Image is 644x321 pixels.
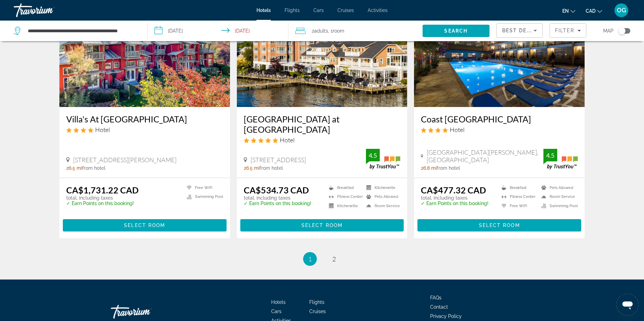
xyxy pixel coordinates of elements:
button: Select Room [63,219,227,231]
mat-select: Sort by [502,26,537,35]
button: Filters [550,23,587,38]
span: en [562,8,569,14]
span: 26.5 mi [244,165,260,171]
a: Select Room [240,221,404,228]
span: Adults [314,28,328,34]
a: Cruises [309,309,326,314]
div: 4.5 [543,151,557,159]
span: Select Room [479,223,520,228]
a: Flights [285,8,300,13]
span: , 1 [328,26,344,36]
a: Hotels [271,299,286,305]
nav: Pagination [59,252,585,266]
li: Free WiFi [498,203,538,209]
li: Kitchenette [363,185,400,191]
button: User Menu [612,3,630,17]
span: 1 [308,255,312,263]
a: Select Room [417,221,581,228]
li: Pets Allowed [538,185,578,191]
div: 4 star Hotel [421,126,578,133]
span: from hotel [260,165,283,171]
button: Travelers: 2 adults, 0 children [288,21,422,41]
button: Toggle map [613,28,630,34]
button: Select Room [240,219,404,231]
li: Room Service [363,203,400,209]
span: Hotel [95,126,110,133]
img: TrustYou guest rating badge [543,149,578,169]
a: Hotels [256,8,271,13]
span: 2 [332,255,336,263]
ins: CA$534.73 CAD [244,185,309,195]
a: [GEOGRAPHIC_DATA] at [GEOGRAPHIC_DATA] [244,114,401,134]
span: [STREET_ADDRESS][PERSON_NAME] [73,156,176,164]
a: Villa's At [GEOGRAPHIC_DATA] [66,114,223,124]
li: Breakfast [325,185,363,191]
span: Room [333,28,344,34]
button: Change language [562,6,575,16]
iframe: Button to launch messaging window [617,294,639,316]
button: Change currency [586,6,602,16]
li: Room Service [538,194,578,200]
p: ✓ Earn Points on this booking! [244,201,311,206]
span: 26.5 mi [66,165,82,171]
a: Activities [368,8,388,13]
a: Select Room [63,221,227,228]
div: 4.5 [366,151,380,159]
div: 5 star Hotel [244,136,401,144]
span: OG [617,7,626,14]
li: Fitness Center [498,194,538,200]
span: 2 [312,26,328,36]
span: from hotel [82,165,105,171]
p: total, including taxes [421,195,488,201]
span: Filter [555,28,575,33]
span: [GEOGRAPHIC_DATA][PERSON_NAME], [GEOGRAPHIC_DATA] [427,148,543,164]
span: Hotel [280,136,295,144]
a: Privacy Policy [430,313,462,319]
li: Pets Allowed [363,194,400,200]
p: ✓ Earn Points on this booking! [66,201,139,206]
a: Contact [430,304,448,310]
p: ✓ Earn Points on this booking! [421,201,488,206]
li: Breakfast [498,185,538,191]
span: Select Room [124,223,165,228]
p: total, including taxes [66,195,139,201]
span: [STREET_ADDRESS] [251,156,306,164]
span: 26.8 mi [421,165,437,171]
a: Cars [313,8,324,13]
span: Best Deals [502,28,538,33]
a: Cars [271,309,281,314]
button: Search [423,25,490,37]
img: TrustYou guest rating badge [366,149,400,169]
button: Select Room [417,219,581,231]
a: Flights [309,299,324,305]
span: Search [444,28,468,34]
a: Coast [GEOGRAPHIC_DATA] [421,114,578,124]
span: Map [603,26,613,36]
div: 4 star Hotel [66,126,223,133]
a: Travorium [14,1,82,19]
span: from hotel [437,165,460,171]
a: FAQs [430,295,441,300]
a: Cruises [337,8,354,13]
li: Free WiFi [183,185,223,191]
span: CAD [586,8,596,14]
span: Hotel [450,126,464,133]
li: Fitness Center [325,194,363,200]
span: Select Room [301,223,343,228]
li: Swimming Pool [183,194,223,200]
